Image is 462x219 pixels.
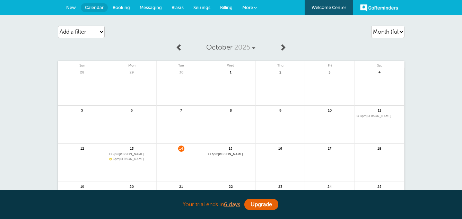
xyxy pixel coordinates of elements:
[178,107,184,113] span: 7
[376,107,383,113] span: 11
[220,5,233,10] span: Billing
[79,107,85,113] span: 5
[129,69,135,75] span: 29
[58,61,107,68] span: Sun
[357,114,402,118] a: 4pm[PERSON_NAME]
[129,184,135,189] span: 20
[208,152,253,156] a: 6pm[PERSON_NAME]
[109,152,154,156] a: 2pm[PERSON_NAME]
[305,61,354,68] span: Fri
[109,157,154,161] a: 3pm[PERSON_NAME]
[228,69,234,75] span: 1
[360,114,366,118] span: 4pm
[434,191,455,212] iframe: Resource center
[79,146,85,151] span: 12
[228,146,234,151] span: 15
[79,69,85,75] span: 28
[58,197,404,212] div: Your trial ends in .
[113,157,119,161] span: 3pm
[212,152,218,156] span: 6pm
[355,61,404,68] span: Sat
[66,5,76,10] span: New
[109,157,111,160] span: Confirmed. Changing the appointment date will unconfirm the appointment.
[85,5,104,10] span: Calendar
[376,184,383,189] span: 25
[224,201,240,208] a: 6 days
[157,61,206,68] span: Tue
[193,5,210,10] span: Settings
[277,107,284,113] span: 9
[172,5,184,10] span: Blasts
[326,69,333,75] span: 3
[81,3,108,12] a: Calendar
[109,152,154,156] span: CHARLINE BLAKE
[129,107,135,113] span: 6
[376,69,383,75] span: 4
[79,184,85,189] span: 19
[186,40,276,55] a: October 2025
[357,114,402,118] span: emmanuel brandeis
[376,146,383,151] span: 18
[228,184,234,189] span: 22
[326,184,333,189] span: 24
[234,43,250,51] span: 2025
[277,146,284,151] span: 16
[113,5,130,10] span: Booking
[178,146,184,151] span: 14
[140,5,162,10] span: Messaging
[242,5,253,10] span: More
[206,43,233,51] span: October
[277,184,284,189] span: 23
[178,69,184,75] span: 30
[109,157,154,161] span: MARIA D HOLLANDA
[129,146,135,151] span: 13
[208,152,253,156] span: AFSOUN ASGHARZADEH
[326,146,333,151] span: 17
[228,107,234,113] span: 8
[206,61,255,68] span: Wed
[113,152,119,156] span: 2pm
[178,184,184,189] span: 21
[277,69,284,75] span: 2
[326,107,333,113] span: 10
[244,199,278,210] a: Upgrade
[256,61,305,68] span: Thu
[107,61,156,68] span: Mon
